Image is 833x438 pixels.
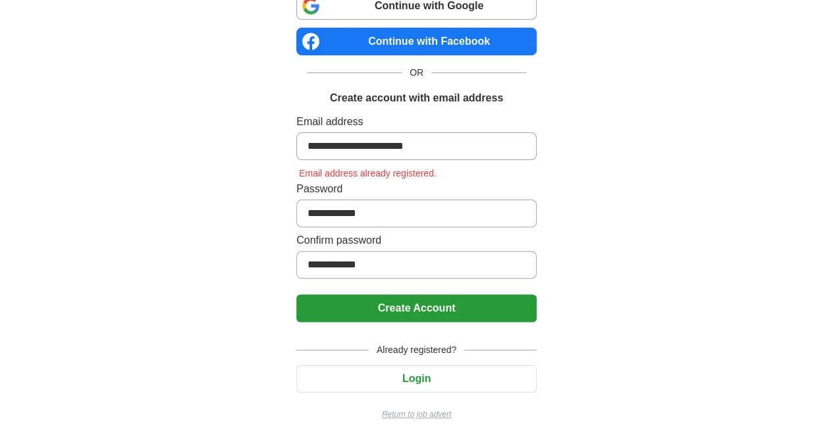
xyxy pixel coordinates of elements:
[296,181,537,197] label: Password
[296,294,537,322] button: Create Account
[296,373,537,384] a: Login
[296,233,537,248] label: Confirm password
[296,408,537,420] a: Return to job advert
[369,343,464,357] span: Already registered?
[402,66,431,80] span: OR
[296,114,537,130] label: Email address
[330,90,503,106] h1: Create account with email address
[296,168,439,178] span: Email address already registered.
[296,28,537,55] a: Continue with Facebook
[296,365,537,393] button: Login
